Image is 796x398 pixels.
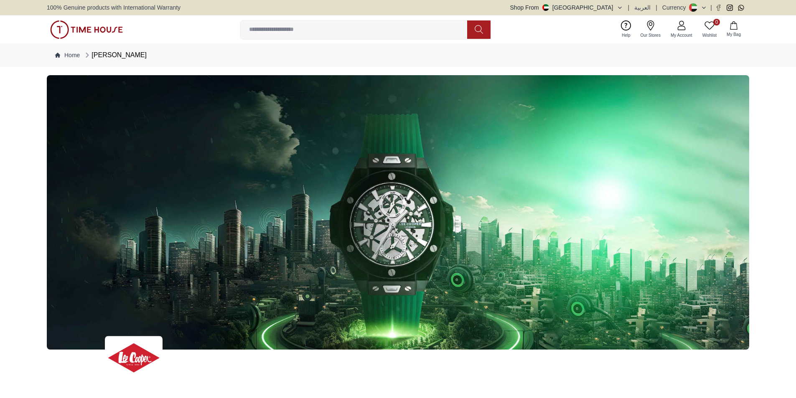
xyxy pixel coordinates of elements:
[510,3,623,12] button: Shop From[GEOGRAPHIC_DATA]
[617,19,636,40] a: Help
[667,32,696,38] span: My Account
[55,51,80,59] a: Home
[727,5,733,11] a: Instagram
[83,50,147,60] div: [PERSON_NAME]
[634,3,651,12] button: العربية
[618,32,634,38] span: Help
[662,3,689,12] div: Currency
[722,20,746,39] button: My Bag
[656,3,657,12] span: |
[47,75,749,350] img: ...
[738,5,744,11] a: Whatsapp
[47,43,749,67] nav: Breadcrumb
[710,3,712,12] span: |
[542,4,549,11] img: United Arab Emirates
[715,5,722,11] a: Facebook
[699,32,720,38] span: Wishlist
[105,336,163,380] img: ...
[47,3,181,12] span: 100% Genuine products with International Warranty
[50,20,123,39] img: ...
[697,19,722,40] a: 0Wishlist
[628,3,630,12] span: |
[637,32,664,38] span: Our Stores
[713,19,720,25] span: 0
[723,31,744,38] span: My Bag
[636,19,666,40] a: Our Stores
